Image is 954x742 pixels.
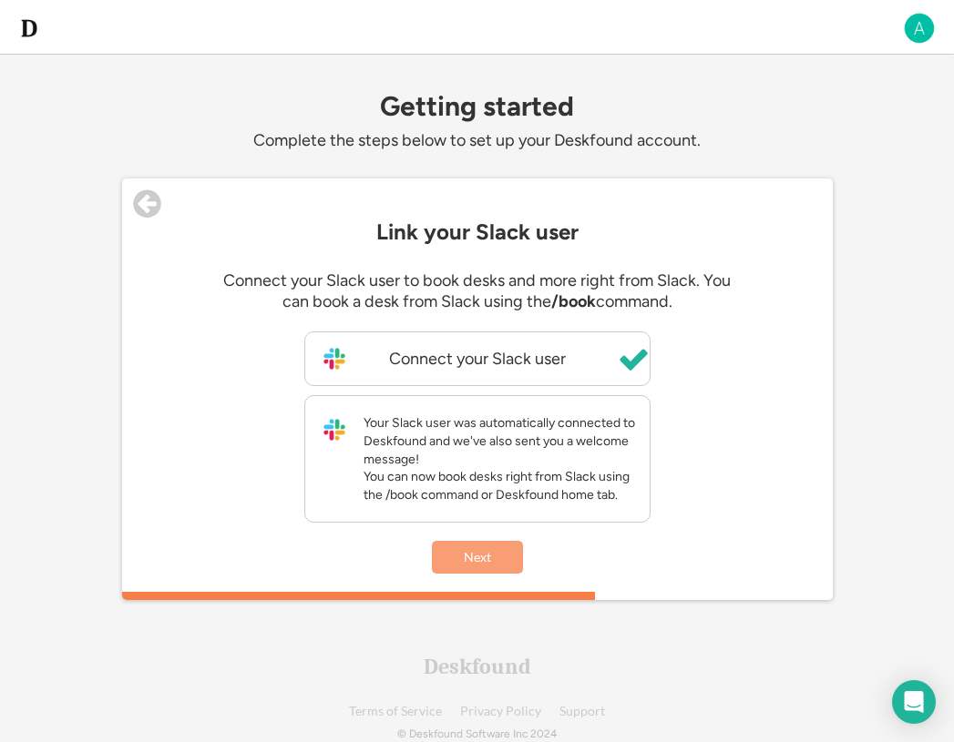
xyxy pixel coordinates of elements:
img: A.png [903,12,936,45]
div: Open Intercom Messenger [892,680,936,724]
div: 66.6666666666667% [126,592,829,600]
strong: /book [551,291,596,311]
div: Complete the steps below to set up your Deskfound account. [122,130,833,151]
div: Your Slack user was automatically connected to Deskfound and we've also sent you a welcome messag... [364,414,641,503]
img: slack-logo-icon.png [323,419,345,441]
div: Link your Slack user [140,219,815,245]
a: Privacy Policy [460,705,541,718]
img: d-whitebg.png [18,17,40,39]
div: Getting started [122,91,833,121]
button: Next [432,541,523,574]
div: Connect your Slack user to book desks and more right from Slack. You can book a desk from Slack u... [213,270,742,313]
img: slack-logo-icon.png [323,348,345,370]
a: Support [559,705,605,718]
a: Terms of Service [349,705,442,718]
div: Deskfound [424,656,531,677]
div: Connect your Slack user [377,349,578,370]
